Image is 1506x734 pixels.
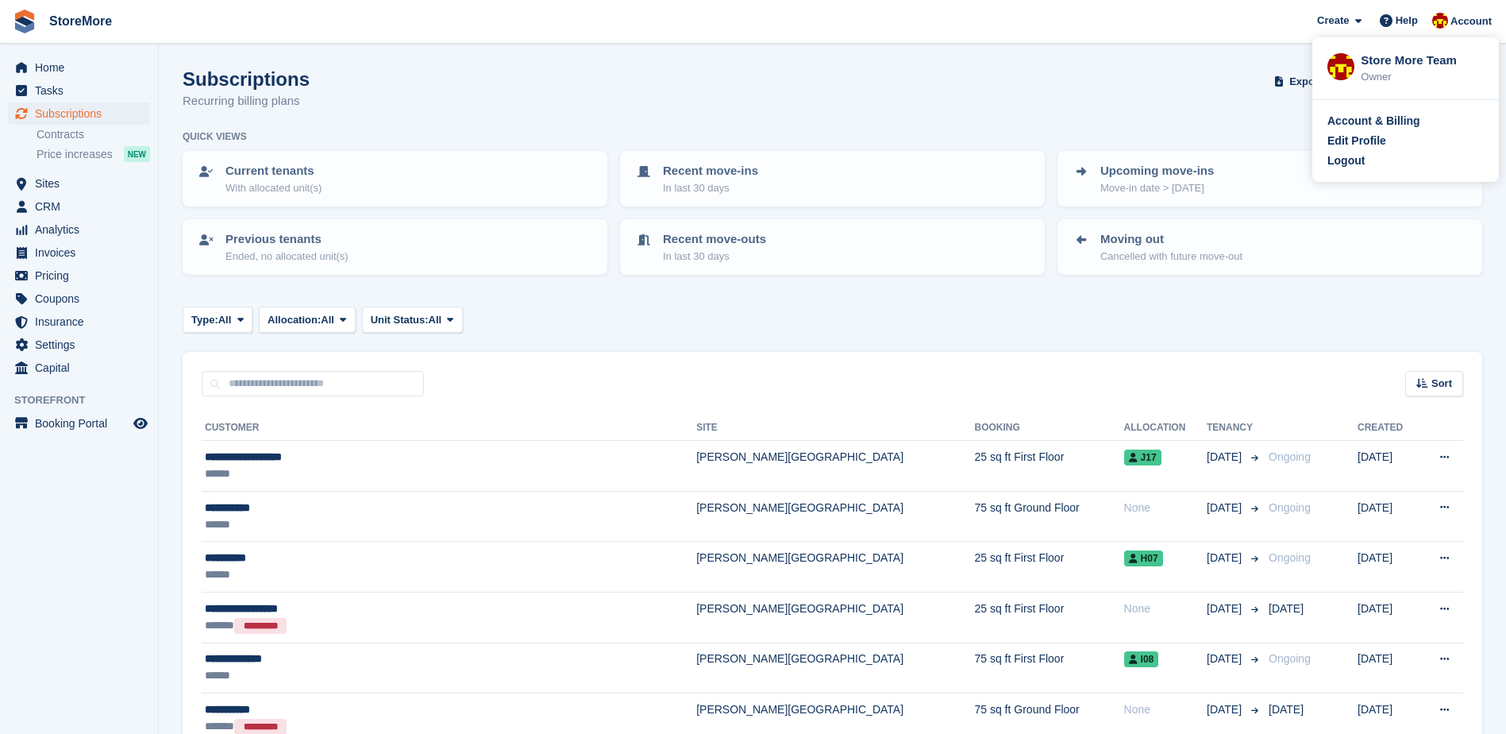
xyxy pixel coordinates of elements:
[8,195,150,218] a: menu
[37,145,150,163] a: Price increases NEW
[8,357,150,379] a: menu
[1059,153,1481,205] a: Upcoming move-ins Move-in date > [DATE]
[183,92,310,110] p: Recurring billing plans
[268,312,321,328] span: Allocation:
[974,441,1123,492] td: 25 sq ft First Floor
[1358,441,1419,492] td: [DATE]
[663,180,758,196] p: In last 30 days
[371,312,429,328] span: Unit Status:
[663,162,758,180] p: Recent move-ins
[225,162,322,180] p: Current tenants
[131,414,150,433] a: Preview store
[1432,13,1448,29] img: Store More Team
[225,230,349,249] p: Previous tenants
[124,146,150,162] div: NEW
[1059,221,1481,273] a: Moving out Cancelled with future move-out
[429,312,442,328] span: All
[184,153,606,205] a: Current tenants With allocated unit(s)
[1327,113,1484,129] a: Account & Billing
[1100,180,1214,196] p: Move-in date > [DATE]
[35,102,130,125] span: Subscriptions
[1289,74,1322,90] span: Export
[1431,376,1452,392] span: Sort
[35,334,130,356] span: Settings
[1269,652,1311,665] span: Ongoing
[1124,450,1161,466] span: J17
[696,643,974,693] td: [PERSON_NAME][GEOGRAPHIC_DATA]
[1327,113,1420,129] div: Account & Billing
[1207,701,1245,718] span: [DATE]
[218,312,232,328] span: All
[8,241,150,264] a: menu
[696,491,974,542] td: [PERSON_NAME][GEOGRAPHIC_DATA]
[35,412,130,435] span: Booking Portal
[1207,601,1245,617] span: [DATE]
[1358,643,1419,693] td: [DATE]
[1327,53,1354,80] img: Store More Team
[1100,249,1242,265] p: Cancelled with future move-out
[1269,602,1304,615] span: [DATE]
[35,218,130,241] span: Analytics
[696,542,974,593] td: [PERSON_NAME][GEOGRAPHIC_DATA]
[663,230,766,249] p: Recent move-outs
[259,307,356,333] button: Allocation: All
[35,311,130,333] span: Insurance
[1358,542,1419,593] td: [DATE]
[202,415,696,441] th: Customer
[35,241,130,264] span: Invoices
[14,392,158,408] span: Storefront
[191,312,218,328] span: Type:
[1207,415,1262,441] th: Tenancy
[696,415,974,441] th: Site
[8,412,150,435] a: menu
[1207,500,1245,516] span: [DATE]
[1100,162,1214,180] p: Upcoming move-ins
[1361,52,1484,66] div: Store More Team
[663,249,766,265] p: In last 30 days
[696,592,974,643] td: [PERSON_NAME][GEOGRAPHIC_DATA]
[1100,230,1242,249] p: Moving out
[43,8,118,34] a: StoreMore
[1317,13,1349,29] span: Create
[35,265,130,287] span: Pricing
[8,102,150,125] a: menu
[8,218,150,241] a: menu
[1450,14,1492,29] span: Account
[1327,133,1386,149] div: Edit Profile
[37,127,150,142] a: Contracts
[1396,13,1418,29] span: Help
[974,643,1123,693] td: 75 sq ft First Floor
[362,307,463,333] button: Unit Status: All
[1361,69,1484,85] div: Owner
[1327,153,1365,169] div: Logout
[974,491,1123,542] td: 75 sq ft Ground Floor
[225,180,322,196] p: With allocated unit(s)
[184,221,606,273] a: Previous tenants Ended, no allocated unit(s)
[321,312,334,328] span: All
[1269,501,1311,514] span: Ongoing
[225,249,349,265] p: Ended, no allocated unit(s)
[1269,551,1311,564] span: Ongoing
[8,172,150,195] a: menu
[37,147,113,162] span: Price increases
[8,79,150,102] a: menu
[622,221,1043,273] a: Recent move-outs In last 30 days
[1327,153,1484,169] a: Logout
[183,68,310,90] h1: Subscriptions
[1207,550,1245,566] span: [DATE]
[622,153,1043,205] a: Recent move-ins In last 30 days
[1124,601,1207,617] div: None
[974,415,1123,441] th: Booking
[1207,449,1245,466] span: [DATE]
[183,307,252,333] button: Type: All
[974,542,1123,593] td: 25 sq ft First Floor
[1124,500,1207,516] div: None
[35,195,130,218] span: CRM
[1124,415,1207,441] th: Allocation
[1124,651,1159,667] span: I08
[974,592,1123,643] td: 25 sq ft First Floor
[35,288,130,310] span: Coupons
[1358,592,1419,643] td: [DATE]
[8,311,150,333] a: menu
[1269,703,1304,716] span: [DATE]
